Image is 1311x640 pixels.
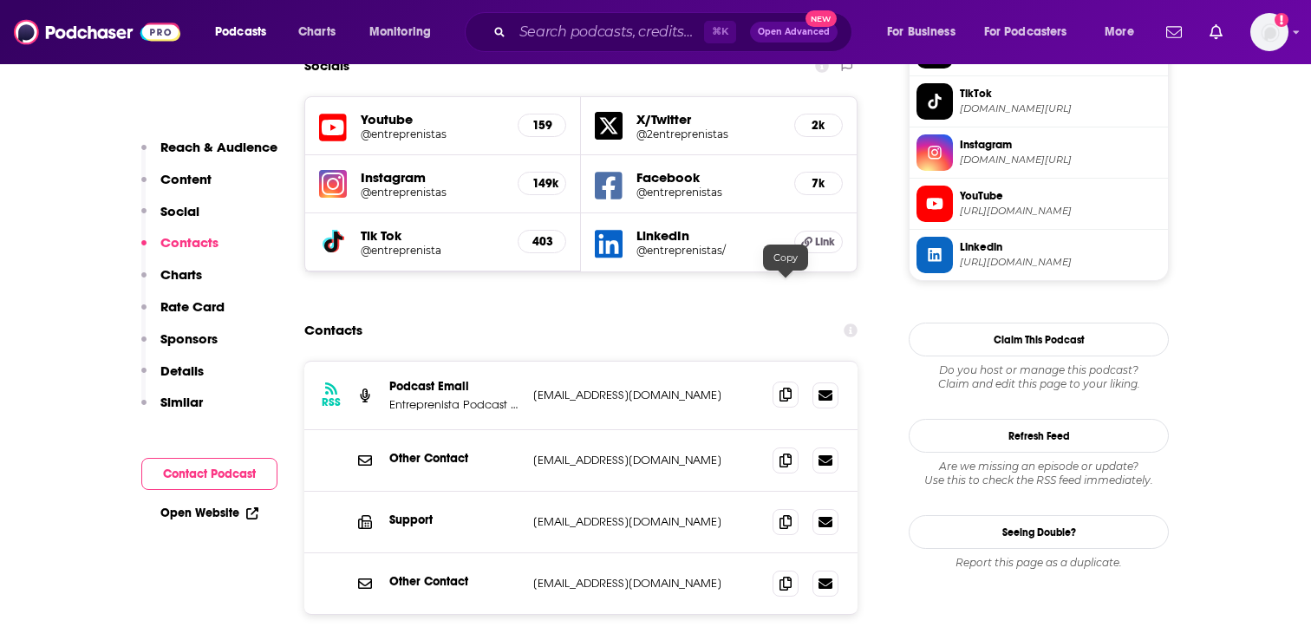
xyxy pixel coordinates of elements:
[141,394,203,426] button: Similar
[636,186,780,199] a: @entreprenistas
[141,139,277,171] button: Reach & Audience
[141,266,202,298] button: Charts
[160,139,277,155] p: Reach & Audience
[909,515,1169,549] a: Seeing Double?
[916,83,1161,120] a: TikTok[DOMAIN_NAME][URL]
[389,397,519,412] p: Entreprenista Podcast Network
[960,256,1161,269] span: https://www.linkedin.com/company/entreprenistas/
[298,20,336,44] span: Charts
[704,21,736,43] span: ⌘ K
[357,18,453,46] button: open menu
[960,102,1161,115] span: tiktok.com/@entreprenista
[909,323,1169,356] button: Claim This Podcast
[304,314,362,347] h2: Contacts
[960,86,1161,101] span: TikTok
[1250,13,1288,51] button: Show profile menu
[512,18,704,46] input: Search podcasts, credits, & more...
[361,227,504,244] h5: Tik Tok
[533,576,759,591] p: [EMAIL_ADDRESS][DOMAIN_NAME]
[875,18,977,46] button: open menu
[532,118,551,133] h5: 159
[1275,13,1288,27] svg: Add a profile image
[794,231,843,253] a: Link
[758,28,830,36] span: Open Advanced
[909,363,1169,377] span: Do you host or manage this podcast?
[636,244,780,257] a: @entreprenistas/
[909,363,1169,391] div: Claim and edit this page to your liking.
[141,171,212,203] button: Content
[141,362,204,395] button: Details
[960,137,1161,153] span: Instagram
[909,419,1169,453] button: Refresh Feed
[369,20,431,44] span: Monitoring
[160,298,225,315] p: Rate Card
[389,574,519,589] p: Other Contact
[141,234,218,266] button: Contacts
[1105,20,1134,44] span: More
[809,118,828,133] h5: 2k
[960,188,1161,204] span: YouTube
[160,506,258,520] a: Open Website
[160,234,218,251] p: Contacts
[160,203,199,219] p: Social
[319,170,347,198] img: iconImage
[215,20,266,44] span: Podcasts
[14,16,180,49] img: Podchaser - Follow, Share and Rate Podcasts
[909,460,1169,487] div: Are we missing an episode or update? Use this to check the RSS feed immediately.
[973,18,1092,46] button: open menu
[984,20,1067,44] span: For Podcasters
[141,458,277,490] button: Contact Podcast
[141,330,218,362] button: Sponsors
[361,127,504,140] a: @entreprenistas
[916,186,1161,222] a: YouTube[URL][DOMAIN_NAME]
[960,153,1161,167] span: instagram.com/entreprenistas
[160,362,204,379] p: Details
[636,169,780,186] h5: Facebook
[287,18,346,46] a: Charts
[887,20,956,44] span: For Business
[636,111,780,127] h5: X/Twitter
[160,171,212,187] p: Content
[532,234,551,249] h5: 403
[361,244,504,257] a: @entreprenista
[916,134,1161,171] a: Instagram[DOMAIN_NAME][URL]
[361,186,504,199] a: @entreprenistas
[322,395,341,409] h3: RSS
[1250,13,1288,51] span: Logged in as AutumnKatie
[1250,13,1288,51] img: User Profile
[533,388,759,402] p: [EMAIL_ADDRESS][DOMAIN_NAME]
[636,127,780,140] a: @2entreprenistas
[533,453,759,467] p: [EMAIL_ADDRESS][DOMAIN_NAME]
[1092,18,1156,46] button: open menu
[636,227,780,244] h5: LinkedIn
[532,176,551,191] h5: 149k
[141,298,225,330] button: Rate Card
[763,245,808,271] div: Copy
[750,22,838,42] button: Open AdvancedNew
[960,205,1161,218] span: https://www.youtube.com/@entreprenistas
[916,237,1161,273] a: Linkedin[URL][DOMAIN_NAME]
[1159,17,1189,47] a: Show notifications dropdown
[960,239,1161,255] span: Linkedin
[389,451,519,466] p: Other Contact
[533,514,759,529] p: [EMAIL_ADDRESS][DOMAIN_NAME]
[481,12,869,52] div: Search podcasts, credits, & more...
[361,111,504,127] h5: Youtube
[141,203,199,235] button: Social
[809,176,828,191] h5: 7k
[389,379,519,394] p: Podcast Email
[160,330,218,347] p: Sponsors
[815,235,835,249] span: Link
[389,513,519,527] p: Support
[160,266,202,283] p: Charts
[909,556,1169,570] div: Report this page as a duplicate.
[203,18,289,46] button: open menu
[160,394,203,410] p: Similar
